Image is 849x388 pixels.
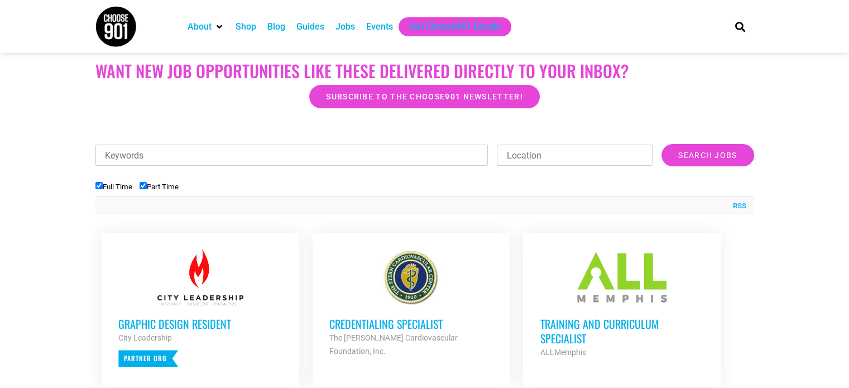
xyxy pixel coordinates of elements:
[296,20,324,33] a: Guides
[497,145,653,166] input: Location
[118,317,282,331] h3: Graphic Design Resident
[410,20,500,33] a: Get Choose901 Emails
[118,350,178,367] p: Partner Org
[95,183,132,191] label: Full Time
[540,317,704,346] h3: Training and Curriculum Specialist
[366,20,393,33] a: Events
[95,145,488,166] input: Keywords
[335,20,355,33] a: Jobs
[95,182,103,189] input: Full Time
[140,183,179,191] label: Part Time
[236,20,256,33] a: Shop
[102,233,299,384] a: Graphic Design Resident City Leadership Partner Org
[188,20,212,33] a: About
[661,144,754,166] input: Search Jobs
[140,182,147,189] input: Part Time
[95,61,754,81] h2: Want New Job Opportunities like these Delivered Directly to your Inbox?
[313,233,510,375] a: Credentialing Specialist The [PERSON_NAME] Cardiovascular Foundation, Inc.
[326,93,522,100] span: Subscribe to the Choose901 newsletter!
[731,17,749,36] div: Search
[182,17,716,36] nav: Main nav
[182,17,230,36] div: About
[329,333,458,356] strong: The [PERSON_NAME] Cardiovascular Foundation, Inc.
[727,200,746,212] a: RSS
[540,348,586,357] strong: ALLMemphis
[523,233,721,376] a: Training and Curriculum Specialist ALLMemphis
[309,85,539,108] a: Subscribe to the Choose901 newsletter!
[329,317,493,331] h3: Credentialing Specialist
[118,333,172,342] strong: City Leadership
[267,20,285,33] a: Blog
